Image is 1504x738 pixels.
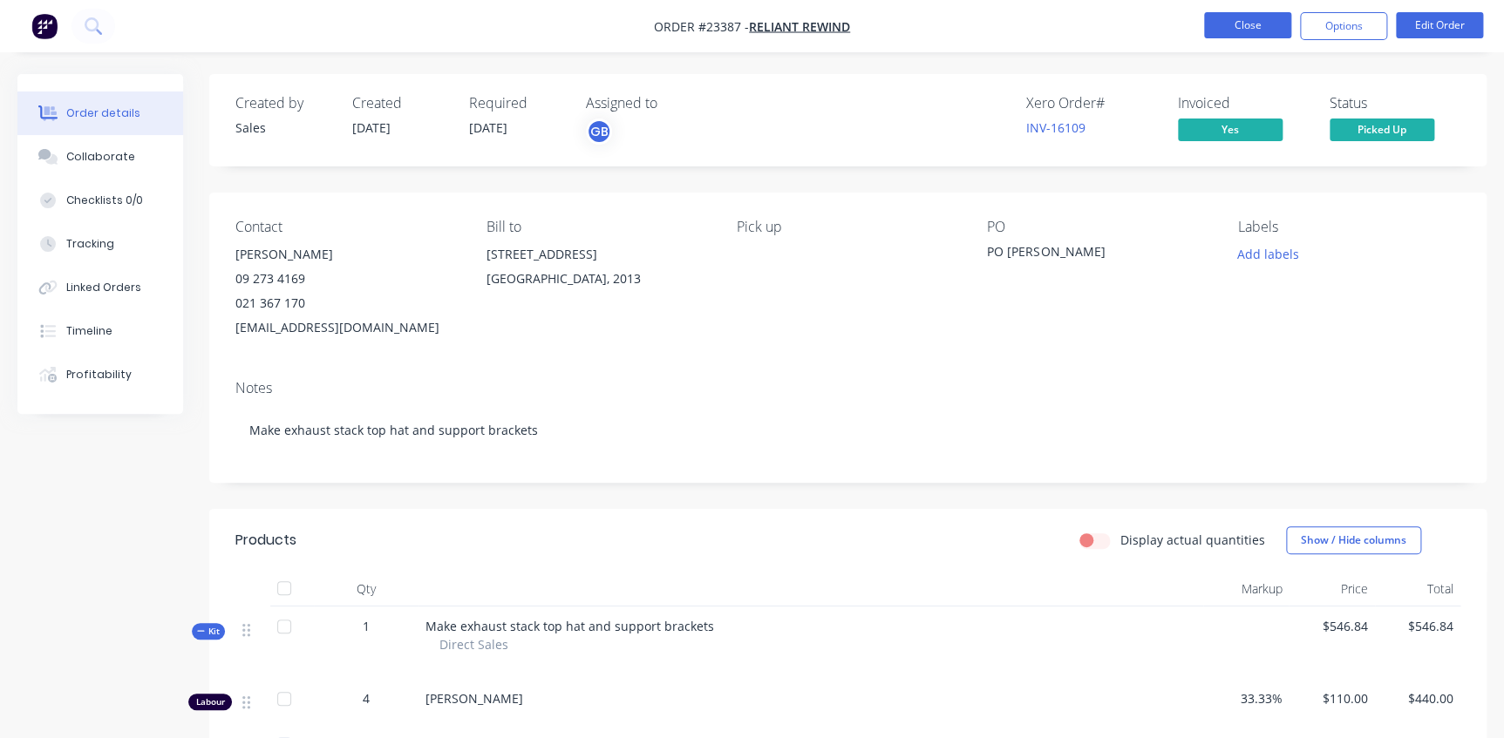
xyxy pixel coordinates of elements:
span: Yes [1178,118,1283,140]
span: Order #23387 - [654,18,749,35]
div: Created [352,95,448,112]
span: [DATE] [469,119,507,136]
div: Collaborate [66,149,135,165]
div: [GEOGRAPHIC_DATA], 2013 [486,267,708,291]
button: Timeline [17,309,183,353]
div: Order details [66,105,140,121]
span: Make exhaust stack top hat and support brackets [425,618,714,634]
button: Add labels [1228,242,1308,266]
div: Pick up [737,219,959,235]
div: Timeline [66,323,112,339]
span: 33.33% [1210,689,1282,708]
div: Contact [235,219,458,235]
div: Status [1330,95,1460,112]
div: 021 367 170 [235,291,458,315]
button: Show / Hide columns [1286,526,1421,554]
div: Labels [1238,219,1460,235]
div: Xero Order # [1026,95,1157,112]
span: Picked Up [1330,118,1434,140]
div: [STREET_ADDRESS] [486,242,708,267]
img: Factory [31,13,58,39]
button: Picked Up [1330,118,1434,145]
div: Labour [188,694,232,710]
div: Required [469,95,565,112]
button: Edit Order [1396,12,1483,38]
div: [PERSON_NAME] [235,242,458,267]
span: $440.00 [1382,689,1453,708]
button: Tracking [17,222,183,266]
div: Bill to [486,219,708,235]
button: Options [1300,12,1387,40]
div: Qty [314,572,419,606]
div: Created by [235,95,331,112]
button: Profitability [17,353,183,396]
span: [DATE] [352,119,391,136]
div: Notes [235,380,1460,396]
div: Sales [235,118,331,137]
a: INV-16109 [1026,119,1085,136]
label: Display actual quantities [1120,531,1265,549]
span: [PERSON_NAME] [425,690,523,707]
span: 1 [363,617,370,635]
span: $110.00 [1296,689,1367,708]
div: Assigned to [586,95,760,112]
a: Reliant Rewind [749,18,850,35]
div: 09 273 4169 [235,267,458,291]
button: GB [586,118,612,145]
div: [PERSON_NAME]09 273 4169021 367 170[EMAIL_ADDRESS][DOMAIN_NAME] [235,242,458,340]
span: $546.84 [1296,617,1367,635]
div: Products [235,530,296,551]
div: [STREET_ADDRESS][GEOGRAPHIC_DATA], 2013 [486,242,708,298]
div: Profitability [66,367,132,383]
span: Kit [197,625,220,638]
div: PO [PERSON_NAME] [987,242,1205,267]
div: Markup [1203,572,1289,606]
div: PO [987,219,1209,235]
div: [EMAIL_ADDRESS][DOMAIN_NAME] [235,315,458,340]
span: 4 [363,689,370,708]
span: $546.84 [1382,617,1453,635]
div: Tracking [66,236,114,252]
div: Linked Orders [66,280,141,295]
div: Kit [192,623,225,640]
button: Checklists 0/0 [17,179,183,222]
div: Total [1375,572,1460,606]
button: Collaborate [17,135,183,179]
div: Checklists 0/0 [66,193,143,208]
button: Linked Orders [17,266,183,309]
button: Close [1204,12,1291,38]
div: Price [1289,572,1374,606]
div: Make exhaust stack top hat and support brackets [235,403,1460,457]
div: Invoiced [1178,95,1309,112]
button: Order details [17,91,183,135]
span: Direct Sales [439,635,508,653]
